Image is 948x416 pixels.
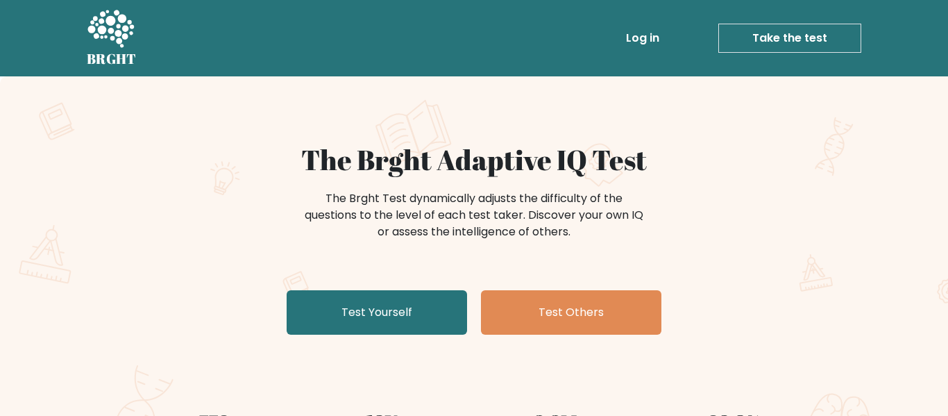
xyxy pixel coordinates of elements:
[135,143,813,176] h1: The Brght Adaptive IQ Test
[301,190,647,240] div: The Brght Test dynamically adjusts the difficulty of the questions to the level of each test take...
[87,51,137,67] h5: BRGHT
[718,24,861,53] a: Take the test
[481,290,661,335] a: Test Others
[287,290,467,335] a: Test Yourself
[620,24,665,52] a: Log in
[87,6,137,71] a: BRGHT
